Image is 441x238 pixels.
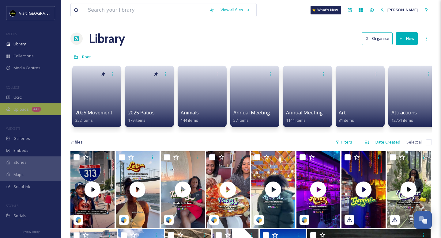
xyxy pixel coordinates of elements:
[296,151,341,228] img: thumbnail
[13,148,28,153] span: Embeds
[6,126,20,131] span: WIDGETS
[128,110,155,123] a: 2025 Patios179 items
[377,4,421,16] a: [PERSON_NAME]
[10,10,16,16] img: VISIT%20DETROIT%20LOGO%20-%20BLACK%20BACKGROUND.png
[89,29,125,48] a: Library
[75,117,93,123] span: 352 items
[13,106,29,112] span: Uploads
[206,151,250,228] img: thumbnail
[391,110,417,123] a: Attractions12751 items
[372,136,403,148] div: Date Created
[391,117,413,123] span: 12751 items
[13,53,34,59] span: Collections
[286,109,341,116] span: Annual Meeting (Eblast)
[6,32,17,36] span: MEDIA
[22,230,40,234] span: Privacy Policy
[396,32,418,45] button: New
[13,159,27,165] span: Stories
[13,41,26,47] span: Library
[341,151,386,228] img: thumbnail
[181,117,198,123] span: 144 items
[233,109,270,116] span: Annual Meeting
[181,109,199,116] span: Animals
[181,110,199,123] a: Animals144 items
[414,211,432,229] button: Open Chat
[85,3,206,17] input: Search your library
[391,109,417,116] span: Attractions
[166,217,172,223] img: snapsea-logo.png
[13,94,22,100] span: UGC
[362,32,396,45] a: Organise
[211,217,217,223] img: snapsea-logo.png
[82,54,91,60] span: Root
[70,139,83,145] span: 71 file s
[286,110,341,123] a: Annual Meeting (Eblast)1144 items
[406,139,423,145] span: Select all
[13,213,26,219] span: Socials
[161,151,205,228] img: thumbnail
[387,151,431,228] img: thumbnail
[233,110,270,123] a: Annual Meeting57 items
[75,110,112,123] a: 2025 Movement352 items
[13,172,24,178] span: Maps
[286,117,306,123] span: 1144 items
[13,136,30,141] span: Galleries
[6,85,19,90] span: COLLECT
[75,217,81,223] img: snapsea-logo.png
[19,10,66,16] span: Visit [GEOGRAPHIC_DATA]
[22,228,40,235] a: Privacy Policy
[82,53,91,60] a: Root
[32,107,41,112] div: 445
[387,7,418,13] span: [PERSON_NAME]
[301,217,307,223] img: snapsea-logo.png
[128,109,155,116] span: 2025 Patios
[121,217,127,223] img: snapsea-logo.png
[128,117,145,123] span: 179 items
[311,6,341,14] a: What's New
[217,4,253,16] a: View all files
[6,203,18,208] span: SOCIALS
[233,117,249,123] span: 57 items
[251,151,295,228] img: thumbnail
[256,217,262,223] img: snapsea-logo.png
[339,109,346,116] span: Art
[339,110,354,123] a: Art31 items
[70,151,115,228] img: thumbnail
[13,65,40,71] span: Media Centres
[362,32,393,45] button: Organise
[75,109,112,116] span: 2025 Movement
[13,184,30,190] span: SnapLink
[332,136,355,148] div: Filters
[339,117,354,123] span: 31 items
[116,151,160,228] img: thumbnail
